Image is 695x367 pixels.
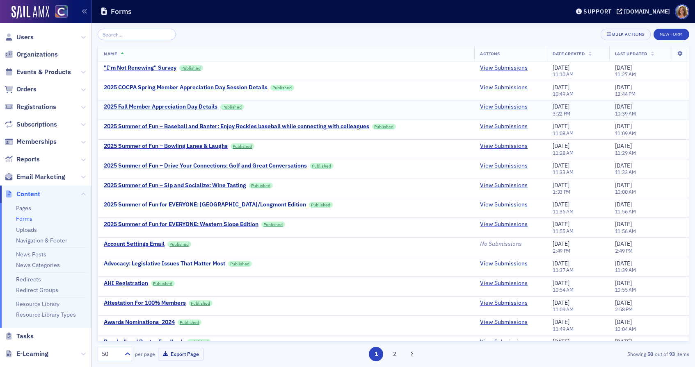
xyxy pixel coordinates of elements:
[480,240,541,248] div: No Submissions
[553,181,569,189] span: [DATE]
[111,7,132,16] h1: Forms
[270,85,294,91] a: Published
[5,172,65,181] a: Email Marketing
[553,279,569,287] span: [DATE]
[553,162,569,169] span: [DATE]
[104,123,369,130] a: 2025 Summer of Fun – Baseball and Banter: Enjoy Rockies baseball while connecting with colleagues
[102,350,120,358] div: 50
[615,51,647,57] span: Last Updated
[104,338,184,346] div: Baseball and Banter Feedback
[16,332,34,341] span: Tasks
[615,122,632,130] span: [DATE]
[480,51,500,57] span: Actions
[16,85,37,94] span: Orders
[612,32,644,36] div: Bulk Actions
[16,237,67,244] a: Navigation & Footer
[480,338,528,346] a: View Submissions
[16,155,40,164] span: Reports
[615,338,632,345] span: [DATE]
[104,260,225,267] div: Advocacy: Legislative Issues That Matter Most
[553,71,574,77] time: 11:10 AM
[583,8,612,15] div: Support
[617,9,673,14] button: [DOMAIN_NAME]
[615,188,636,195] time: 10:00 AM
[104,319,175,326] a: Awards Nominations_2024
[553,306,574,313] time: 11:09 AM
[480,260,528,267] a: View Submissions
[16,50,58,59] span: Organizations
[615,326,636,332] time: 10:04 AM
[309,202,333,208] a: Published
[104,240,165,248] a: Account Settings Email
[104,182,246,189] div: 2025 Summer of Fun – Sip and Socialize: Wine Tasting
[167,241,191,247] a: Published
[372,124,396,129] a: Published
[480,299,528,307] a: View Submissions
[480,280,528,287] a: View Submissions
[104,143,228,150] div: 2025 Summer of Fun – Bowling Lanes & Laughs
[16,261,60,269] a: News Categories
[553,267,574,273] time: 11:37 AM
[553,326,574,332] time: 11:49 AM
[480,123,528,130] a: View Submissions
[615,299,632,306] span: [DATE]
[553,247,570,254] time: 2:49 PM
[615,169,636,175] time: 11:33 AM
[179,65,203,71] a: Published
[615,279,632,287] span: [DATE]
[615,240,632,247] span: [DATE]
[601,29,650,40] button: Bulk Actions
[553,110,570,117] time: 3:22 PM
[615,228,636,234] time: 11:56 AM
[16,311,76,318] a: Resource Library Types
[16,276,41,283] a: Redirects
[187,339,211,345] a: Published
[16,226,37,233] a: Uploads
[615,220,632,228] span: [DATE]
[654,30,689,37] a: New Form
[553,64,569,71] span: [DATE]
[615,103,632,110] span: [DATE]
[480,162,528,170] a: View Submissions
[553,169,574,175] time: 11:33 AM
[615,162,632,169] span: [DATE]
[104,201,306,208] a: 2025 Summer of Fun for EVERYONE: [GEOGRAPHIC_DATA]/Longmont Edition
[5,85,37,94] a: Orders
[104,299,186,307] a: Attestation For 100% Members
[98,29,176,40] input: Search…
[16,251,46,258] a: News Posts
[5,190,40,199] a: Content
[158,348,203,360] button: Export Page
[178,319,201,325] a: Published
[480,182,528,189] a: View Submissions
[480,201,528,208] a: View Submissions
[615,286,636,293] time: 10:55 AM
[49,5,68,19] a: View Homepage
[104,51,117,57] span: Name
[675,5,689,19] span: Profile
[5,102,56,111] a: Registrations
[151,281,175,286] a: Published
[104,280,148,287] a: AHI Registration
[16,68,71,77] span: Events & Products
[220,104,244,110] a: Published
[553,299,569,306] span: [DATE]
[261,222,285,227] a: Published
[553,201,569,208] span: [DATE]
[624,8,670,15] div: [DOMAIN_NAME]
[615,142,632,150] span: [DATE]
[553,338,569,345] span: [DATE]
[5,68,71,77] a: Events & Products
[104,162,307,170] div: 2025 Summer of Fun – Drive Your Connections: Golf and Great Conversations
[615,260,632,267] span: [DATE]
[553,318,569,326] span: [DATE]
[553,188,570,195] time: 1:33 PM
[16,102,56,111] span: Registrations
[553,84,569,91] span: [DATE]
[615,208,636,215] time: 11:56 AM
[553,260,569,267] span: [DATE]
[231,143,254,149] a: Published
[615,130,636,136] time: 11:09 AM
